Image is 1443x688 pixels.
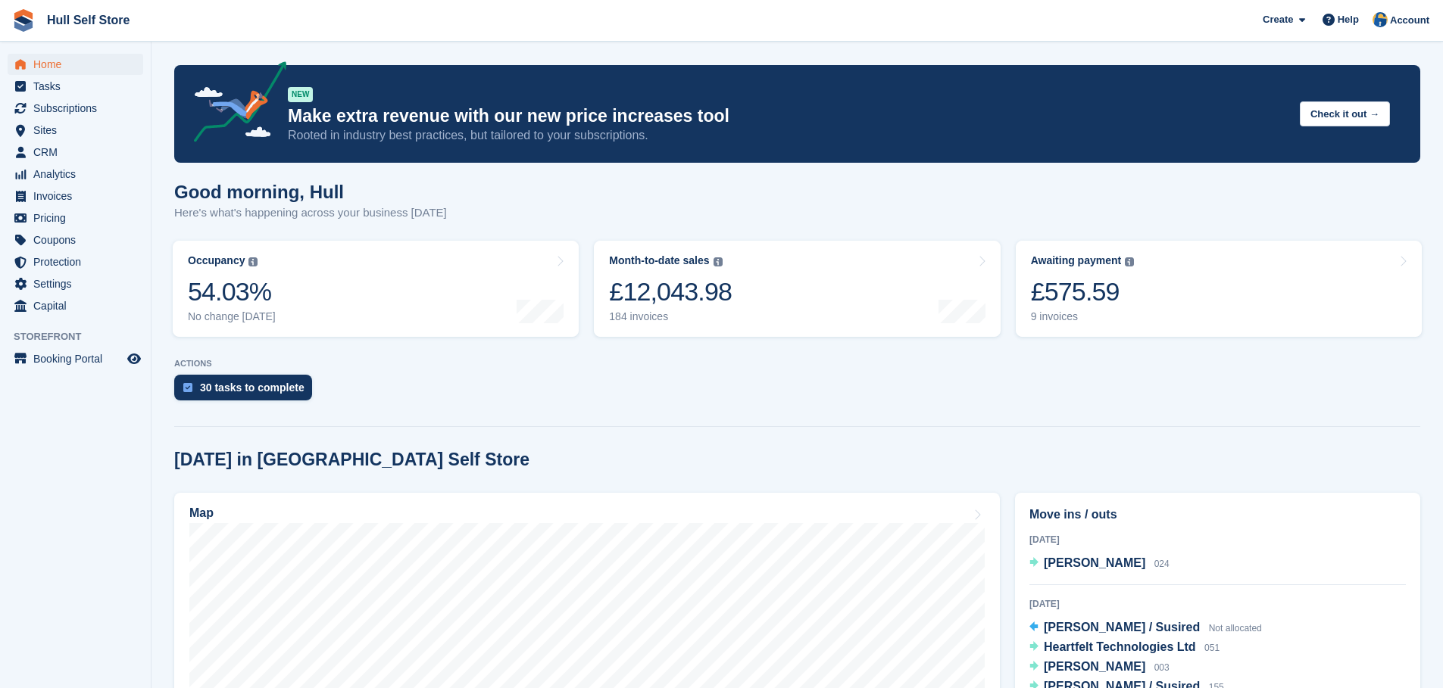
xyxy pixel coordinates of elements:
span: Pricing [33,207,124,229]
a: menu [8,54,143,75]
p: Rooted in industry best practices, but tailored to your subscriptions. [288,127,1288,144]
button: Check it out → [1300,101,1390,126]
span: Subscriptions [33,98,124,119]
a: menu [8,273,143,294]
span: 024 [1154,559,1170,569]
span: Create [1263,12,1293,27]
h1: Good morning, Hull [174,182,447,202]
span: CRM [33,142,124,163]
img: Hull Self Store [1373,12,1388,27]
img: icon-info-grey-7440780725fd019a000dd9b08b2336e03edf1995a4989e88bcd33f0948082b44.svg [1125,257,1134,266]
div: 30 tasks to complete [200,381,305,394]
div: 184 invoices [609,310,732,323]
span: Analytics [33,163,124,185]
span: Tasks [33,76,124,97]
img: task-75834270c22a3079a89374b754ae025e5fb1db73e45f91037f5363f120a921f8.svg [183,383,192,392]
a: menu [8,163,143,185]
span: Home [33,54,124,75]
a: 30 tasks to complete [174,375,320,408]
p: ACTIONS [174,359,1420,369]
a: Preview store [125,350,143,368]
a: menu [8,76,143,97]
a: menu [8,185,143,207]
span: [PERSON_NAME] [1044,556,1145,569]
span: Settings [33,273,124,294]
a: Occupancy 54.03% No change [DATE] [173,241,579,337]
span: Storefront [14,329,151,344]
p: Make extra revenue with our new price increases tool [288,105,1288,127]
a: menu [8,142,143,163]
span: [PERSON_NAME] [1044,660,1145,673]
img: stora-icon-8386f47178a22dfd0bd8f6a31ec36ba5ce8667c1dd55bd0f319d3a0aa187defe.svg [12,9,35,32]
div: Awaiting payment [1031,254,1122,267]
span: Help [1338,12,1359,27]
a: menu [8,98,143,119]
div: [DATE] [1029,597,1406,611]
span: Not allocated [1209,623,1262,634]
a: menu [8,251,143,272]
img: icon-info-grey-7440780725fd019a000dd9b08b2336e03edf1995a4989e88bcd33f0948082b44.svg [248,257,258,266]
span: Sites [33,120,124,141]
span: [PERSON_NAME] / Susired [1044,621,1200,634]
a: [PERSON_NAME] 024 [1029,554,1170,574]
span: Booking Portal [33,348,124,369]
span: Heartfelt Technologies Ltd [1044,640,1196,653]
div: 9 invoices [1031,310,1135,323]
h2: Map [189,506,214,520]
h2: [DATE] in [GEOGRAPHIC_DATA] Self Store [174,450,529,470]
h2: Move ins / outs [1029,506,1406,524]
div: £575.59 [1031,276,1135,307]
span: Account [1390,13,1429,28]
span: Capital [33,295,124,316]
a: menu [8,229,143,251]
a: Awaiting payment £575.59 9 invoices [1016,241,1422,337]
span: Protection [33,251,124,272]
div: £12,043.98 [609,276,732,307]
span: 051 [1204,643,1220,653]
p: Here's what's happening across your business [DATE] [174,204,447,222]
a: menu [8,348,143,369]
a: [PERSON_NAME] / Susired Not allocated [1029,618,1262,638]
div: NEW [288,87,313,102]
div: Occupancy [188,254,245,267]
a: menu [8,295,143,316]
a: menu [8,207,143,229]
img: icon-info-grey-7440780725fd019a000dd9b08b2336e03edf1995a4989e88bcd33f0948082b44.svg [714,257,723,266]
span: Invoices [33,185,124,207]
a: [PERSON_NAME] 003 [1029,658,1170,677]
span: 003 [1154,662,1170,673]
a: Hull Self Store [41,8,136,33]
div: No change [DATE] [188,310,276,323]
span: Coupons [33,229,124,251]
div: [DATE] [1029,533,1406,546]
img: price-adjustments-announcement-icon-8257ccfd72463d97f412b2fc003d46551f7dbcb40ab6d574587a9cd5c0d94... [181,61,287,148]
div: Month-to-date sales [609,254,709,267]
a: Month-to-date sales £12,043.98 184 invoices [594,241,1000,337]
div: 54.03% [188,276,276,307]
a: Heartfelt Technologies Ltd 051 [1029,638,1220,658]
a: menu [8,120,143,141]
